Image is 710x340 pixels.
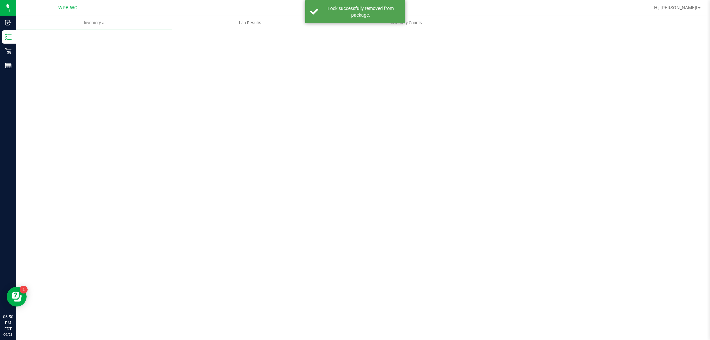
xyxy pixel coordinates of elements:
[5,34,12,40] inline-svg: Inventory
[654,5,697,10] span: Hi, [PERSON_NAME]!
[5,62,12,69] inline-svg: Reports
[7,287,27,307] iframe: Resource center
[5,48,12,55] inline-svg: Retail
[20,286,28,294] iframe: Resource center unread badge
[382,20,431,26] span: Inventory Counts
[59,5,78,11] span: WPB WC
[328,16,484,30] a: Inventory Counts
[322,5,400,18] div: Lock successfully removed from package.
[16,20,172,26] span: Inventory
[3,332,13,337] p: 09/23
[172,16,328,30] a: Lab Results
[5,19,12,26] inline-svg: Inbound
[16,16,172,30] a: Inventory
[3,314,13,332] p: 06:50 PM EDT
[230,20,270,26] span: Lab Results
